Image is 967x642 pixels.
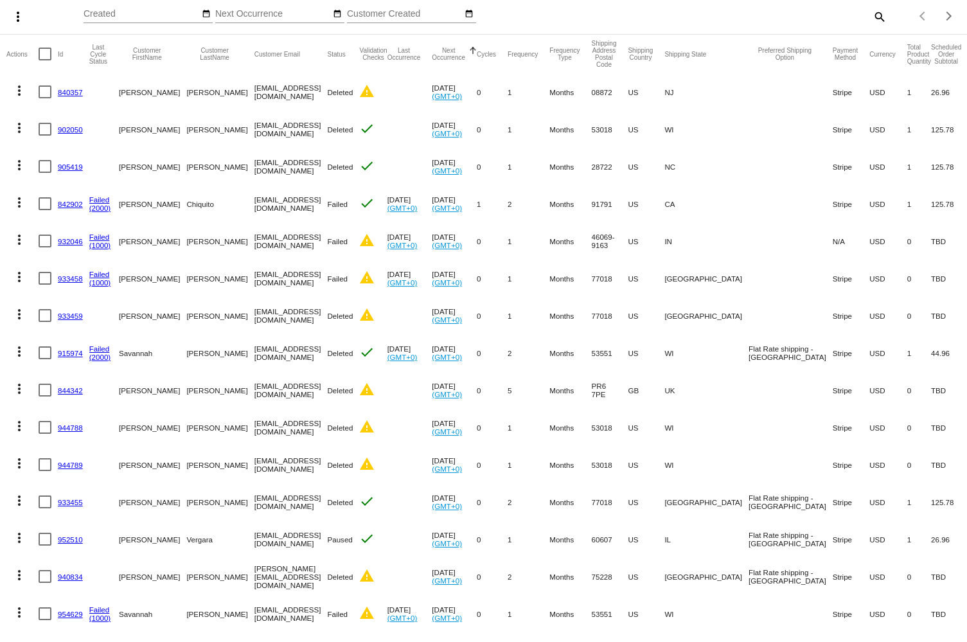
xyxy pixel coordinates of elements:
[432,539,462,548] a: (GMT+0)
[907,260,931,297] mat-cell: 0
[592,334,628,371] mat-cell: 53551
[833,409,869,446] mat-cell: Stripe
[347,9,463,19] input: Customer Created
[907,521,931,558] mat-cell: 1
[254,371,328,409] mat-cell: [EMAIL_ADDRESS][DOMAIN_NAME]
[592,595,628,632] mat-cell: 53551
[186,148,254,185] mat-cell: [PERSON_NAME]
[327,50,345,58] button: Change sorting for Status
[254,521,328,558] mat-cell: [EMAIL_ADDRESS][DOMAIN_NAME]
[664,111,749,148] mat-cell: WI
[387,47,421,61] button: Change sorting for LastOccurrenceUtc
[664,334,749,371] mat-cell: WI
[592,185,628,222] mat-cell: 91791
[592,371,628,409] mat-cell: PR6 7PE
[628,222,664,260] mat-cell: US
[432,558,477,595] mat-cell: [DATE]
[186,409,254,446] mat-cell: [PERSON_NAME]
[592,297,628,334] mat-cell: 77018
[628,73,664,111] mat-cell: US
[869,558,907,595] mat-cell: USD
[254,111,328,148] mat-cell: [EMAIL_ADDRESS][DOMAIN_NAME]
[628,111,664,148] mat-cell: US
[186,297,254,334] mat-cell: [PERSON_NAME]
[508,334,549,371] mat-cell: 2
[628,47,653,61] button: Change sorting for ShippingCountry
[254,483,328,521] mat-cell: [EMAIL_ADDRESS][DOMAIN_NAME]
[465,9,474,19] mat-icon: date_range
[12,605,27,620] mat-icon: more_vert
[664,73,749,111] mat-cell: NJ
[432,166,462,175] a: (GMT+0)
[869,148,907,185] mat-cell: USD
[186,595,254,632] mat-cell: [PERSON_NAME]
[477,334,508,371] mat-cell: 0
[119,558,186,595] mat-cell: [PERSON_NAME]
[869,73,907,111] mat-cell: USD
[508,521,549,558] mat-cell: 1
[869,111,907,148] mat-cell: USD
[12,344,27,359] mat-icon: more_vert
[549,111,591,148] mat-cell: Months
[58,535,83,544] a: 952510
[508,371,549,409] mat-cell: 5
[664,446,749,483] mat-cell: WI
[508,50,538,58] button: Change sorting for Frequency
[254,222,328,260] mat-cell: [EMAIL_ADDRESS][DOMAIN_NAME]
[664,260,749,297] mat-cell: [GEOGRAPHIC_DATA]
[58,573,83,581] a: 940834
[907,371,931,409] mat-cell: 0
[119,483,186,521] mat-cell: [PERSON_NAME]
[119,222,186,260] mat-cell: [PERSON_NAME]
[58,200,83,208] a: 842902
[12,269,27,285] mat-icon: more_vert
[664,50,706,58] button: Change sorting for ShippingState
[89,270,110,278] a: Failed
[508,558,549,595] mat-cell: 2
[628,595,664,632] mat-cell: US
[477,111,508,148] mat-cell: 0
[254,297,328,334] mat-cell: [EMAIL_ADDRESS][DOMAIN_NAME]
[907,446,931,483] mat-cell: 0
[628,483,664,521] mat-cell: US
[254,334,328,371] mat-cell: [EMAIL_ADDRESS][DOMAIN_NAME]
[432,576,462,585] a: (GMT+0)
[628,409,664,446] mat-cell: US
[58,498,83,506] a: 933455
[592,558,628,595] mat-cell: 75228
[664,371,749,409] mat-cell: UK
[549,521,591,558] mat-cell: Months
[592,521,628,558] mat-cell: 60607
[387,185,432,222] mat-cell: [DATE]
[432,73,477,111] mat-cell: [DATE]
[869,297,907,334] mat-cell: USD
[58,163,83,171] a: 905419
[833,297,869,334] mat-cell: Stripe
[186,47,242,61] button: Change sorting for CustomerLastName
[749,334,833,371] mat-cell: Flat Rate shipping - [GEOGRAPHIC_DATA]
[664,521,749,558] mat-cell: IL
[749,483,833,521] mat-cell: Flat Rate shipping - [GEOGRAPHIC_DATA]
[432,148,477,185] mat-cell: [DATE]
[664,297,749,334] mat-cell: [GEOGRAPHIC_DATA]
[833,185,869,222] mat-cell: Stripe
[477,185,508,222] mat-cell: 1
[432,465,462,473] a: (GMT+0)
[477,222,508,260] mat-cell: 0
[592,73,628,111] mat-cell: 08872
[592,111,628,148] mat-cell: 53018
[12,232,27,247] mat-icon: more_vert
[254,73,328,111] mat-cell: [EMAIL_ADDRESS][DOMAIN_NAME]
[119,148,186,185] mat-cell: [PERSON_NAME]
[186,558,254,595] mat-cell: [PERSON_NAME]
[628,297,664,334] mat-cell: US
[186,521,254,558] mat-cell: Vergara
[664,558,749,595] mat-cell: [GEOGRAPHIC_DATA]
[89,278,111,287] a: (1000)
[432,371,477,409] mat-cell: [DATE]
[869,521,907,558] mat-cell: USD
[186,222,254,260] mat-cell: [PERSON_NAME]
[58,424,83,432] a: 944788
[833,521,869,558] mat-cell: Stripe
[628,371,664,409] mat-cell: GB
